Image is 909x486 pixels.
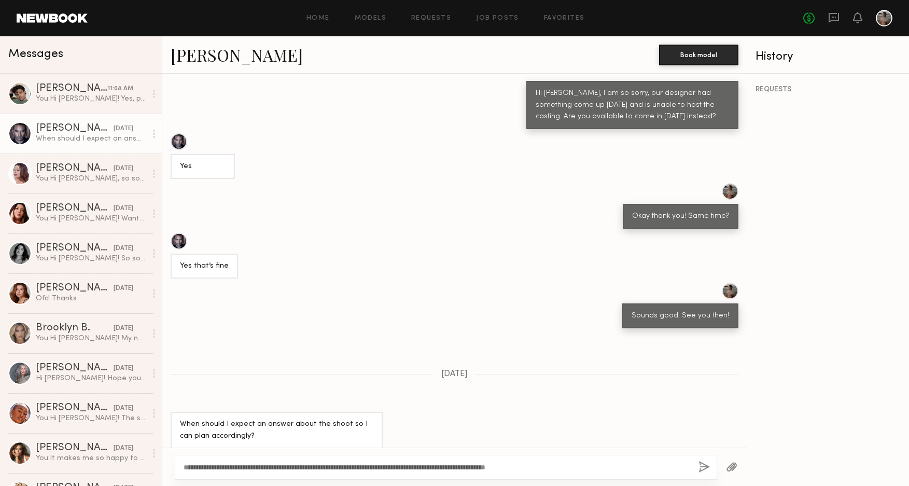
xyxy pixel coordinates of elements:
a: Home [306,15,330,22]
div: [DATE] [114,404,133,413]
a: [PERSON_NAME] [171,44,303,66]
div: [PERSON_NAME] [36,163,114,174]
div: [PERSON_NAME] [36,403,114,413]
div: Okay thank you! Same time? [632,211,729,223]
div: [DATE] [114,284,133,294]
span: [DATE] [441,370,468,379]
div: History [756,51,901,63]
a: Book model [659,50,738,59]
div: [DATE] [114,443,133,453]
div: You: It makes me so happy to hear that you enjoyed working together! Let me know when you decide ... [36,453,146,463]
div: Hi [PERSON_NAME], I am so sorry, our designer had something come up [DATE] and is unable to host ... [536,88,729,123]
div: 11:08 AM [107,84,133,94]
a: Models [355,15,386,22]
div: Yes [180,161,226,173]
a: Job Posts [476,15,519,22]
div: You: Hi [PERSON_NAME]! The shoot we reached out to you for has already been completed. Thank you ... [36,413,146,423]
span: Messages [8,48,63,60]
div: [DATE] [114,124,133,134]
div: [DATE] [114,204,133,214]
div: You: Hi [PERSON_NAME], so sorry for my delayed response. The address is [STREET_ADDRESS] [36,174,146,184]
div: Ofc! Thanks [36,294,146,303]
div: [DATE] [114,244,133,254]
div: REQUESTS [756,86,901,93]
div: Yes that’s fine [180,260,229,272]
div: Sounds good. See you then! [632,310,729,322]
div: Hi [PERSON_NAME]! Hope you are having a nice day. I posted the review and wanted to let you know ... [36,373,146,383]
div: You: Hi [PERSON_NAME]! My name is [PERSON_NAME] and I am a creative director / producer for photo... [36,334,146,343]
a: Favorites [544,15,585,22]
div: You: Hi [PERSON_NAME]! Yes, please do! [36,94,146,104]
div: [DATE] [114,164,133,174]
div: When should I expect an answer about the shoot so I can plan accordingly? [36,134,146,144]
div: Brooklyn B. [36,323,114,334]
div: [PERSON_NAME] [36,243,114,254]
div: You: Hi [PERSON_NAME]! So sorry for my delayed response! Unfortunately we need a true plus size m... [36,254,146,263]
div: [PERSON_NAME] [36,283,114,294]
div: You: Hi [PERSON_NAME]! Wanted to follow up with you regarding our casting call! Please let us kno... [36,214,146,224]
div: [PERSON_NAME] [36,443,114,453]
div: [DATE] [114,324,133,334]
div: [DATE] [114,364,133,373]
button: Book model [659,45,738,65]
div: [PERSON_NAME] [36,363,114,373]
div: When should I expect an answer about the shoot so I can plan accordingly? [180,419,373,442]
div: [PERSON_NAME] [36,84,107,94]
div: [PERSON_NAME] [36,123,114,134]
div: [PERSON_NAME] [36,203,114,214]
a: Requests [411,15,451,22]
